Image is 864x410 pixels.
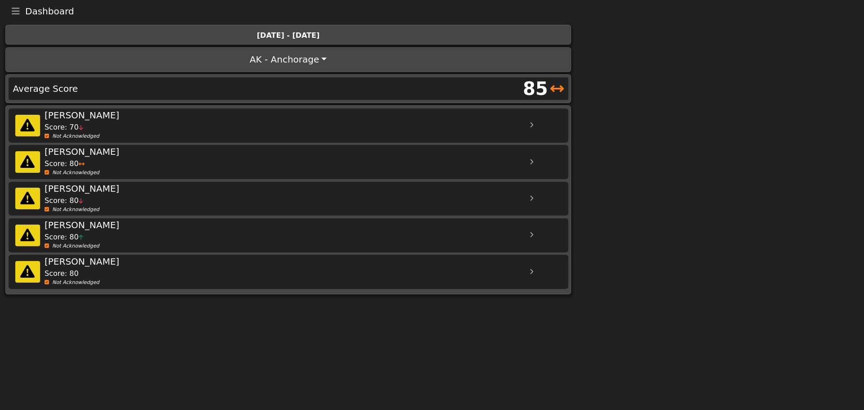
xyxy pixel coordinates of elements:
div: Score: 80 [45,232,546,243]
div: [DATE] - [DATE] [11,30,566,41]
div: [PERSON_NAME] [45,255,546,268]
div: [PERSON_NAME] [45,218,546,232]
div: Not Acknowledged [45,133,546,140]
div: Not Acknowledged [45,243,546,250]
div: Average Score [9,78,289,99]
div: Not Acknowledged [45,169,546,177]
div: 85 [523,75,548,102]
div: Score: 80 [45,268,546,279]
div: Not Acknowledged [45,279,546,287]
div: [PERSON_NAME] [45,182,546,195]
div: Not Acknowledged [45,206,546,214]
button: AK - Anchorage [7,49,569,70]
span: Dashboard [25,7,74,16]
div: Score: 80 [45,158,546,169]
div: [PERSON_NAME] [45,145,546,158]
div: Score: 80 [45,195,546,206]
button: Toggle navigation [6,5,25,18]
div: [PERSON_NAME] [45,108,546,122]
div: Score: 70 [45,122,546,133]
